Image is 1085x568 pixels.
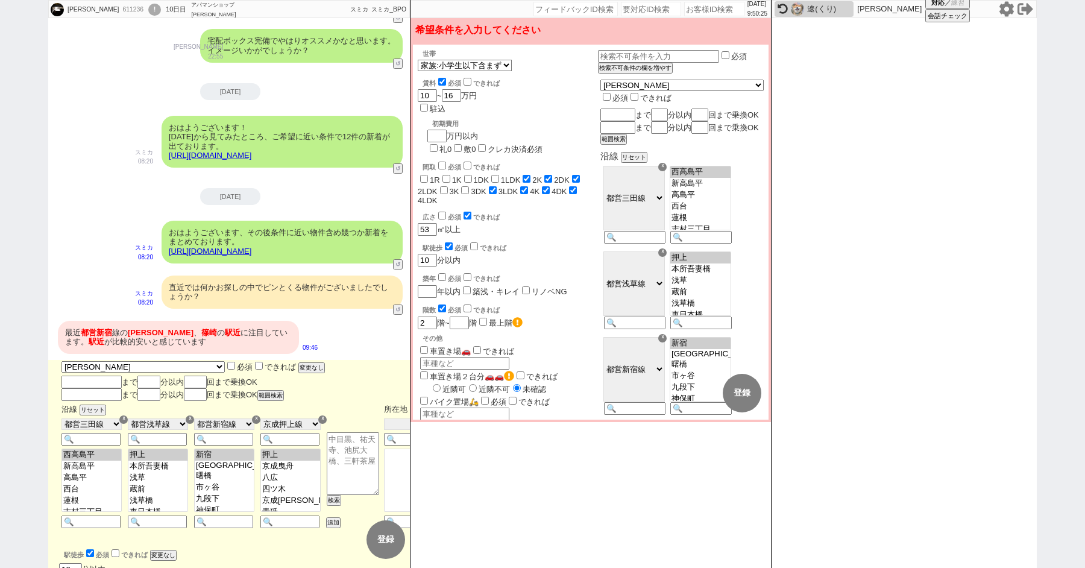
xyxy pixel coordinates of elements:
[430,385,466,394] label: 近隣可
[598,63,673,74] button: 検索不可条件の欄を増やす
[225,328,241,337] span: 駅近
[201,328,217,337] span: 篠崎
[466,385,510,394] label: 近隣不可
[162,276,403,309] div: 直近では何かお探しの中でピンとくる物件がございましたでしょうか？
[670,402,732,415] input: 🔍
[423,334,598,343] p: その他
[448,163,461,171] span: 必須
[191,1,251,19] div: アパマンショップ[PERSON_NAME][GEOGRAPHIC_DATA][PERSON_NAME]店
[464,212,471,219] input: できれば
[128,461,187,472] option: 本所吾妻橋
[600,134,627,145] button: 範囲検索
[670,359,731,370] option: 曙橋
[62,495,121,506] option: 蓮根
[303,343,318,353] p: 09:46
[708,110,759,119] span: 回まで乗換OK
[513,384,521,392] input: 未確認
[148,4,161,16] div: !
[61,405,77,414] span: 沿線
[418,196,438,205] label: 4LDK
[128,433,187,446] input: 🔍
[448,80,461,87] span: 必須
[658,334,667,342] div: ☓
[731,52,747,61] label: 必須
[393,13,403,23] button: ↺
[461,163,500,171] label: できれば
[473,346,481,354] input: できれば
[150,550,177,561] button: 変更なし
[517,371,524,379] input: できれば
[670,166,731,178] option: 西高島平
[415,25,766,35] p: 希望条件を入力してください
[166,5,186,14] div: 10日目
[128,449,187,461] option: 押上
[723,374,761,412] button: 登録
[925,9,970,22] button: 会話チェック
[670,263,731,275] option: 本所吾妻橋
[928,11,967,21] span: 会話チェック
[61,516,121,528] input: 🔍
[169,247,251,256] a: [URL][DOMAIN_NAME]
[423,210,598,222] div: 広さ
[670,370,731,382] option: 市ヶ谷
[621,2,681,16] input: 要対応ID検索
[670,224,731,235] option: 志村三丁目
[261,461,320,472] option: 京成曳舟
[423,241,598,253] div: 駅徒歩
[174,42,223,52] p: [PERSON_NAME]
[658,163,667,171] div: ☓
[393,58,403,69] button: ↺
[670,286,731,298] option: 蔵前
[491,397,506,406] span: 必須
[464,162,471,169] input: できれば
[261,484,320,495] option: 四ツ木
[418,210,598,236] div: ㎡以上
[468,244,506,251] label: できれば
[621,152,647,163] button: リセット
[448,275,461,282] span: 必須
[327,495,341,506] button: 検索
[600,109,764,121] div: まで 分以内
[430,104,445,113] label: 駐込
[253,362,296,371] label: できれば
[135,253,153,262] p: 08:20
[135,289,153,298] p: スミカ
[420,397,428,405] input: バイク置場🛵
[393,259,403,270] button: ↺
[195,493,254,505] option: 九段下
[533,2,618,16] input: フィードバックID検索
[604,231,665,244] input: 🔍
[684,2,744,16] input: お客様ID検索
[261,506,320,518] option: 青砥
[670,298,731,309] option: 浅草橋
[628,93,671,103] label: できれば
[420,371,428,379] input: 車置き場２台分🚗🚗
[135,148,153,157] p: スミカ
[464,78,471,86] input: できれば
[418,187,438,196] label: 2LDK
[194,516,253,528] input: 🔍
[418,71,500,115] div: ~ 万円
[670,178,731,189] option: 新高島平
[62,484,121,495] option: 西台
[51,3,64,16] img: 0m050cb6f77251b8e1677797a40767d8ba40330c0e3cda
[670,275,731,286] option: 浅草
[857,4,922,14] p: [PERSON_NAME]
[670,231,732,244] input: 🔍
[326,517,341,528] button: 追加
[237,362,253,371] span: 必須
[418,241,598,267] div: 分以内
[427,115,542,155] div: 万円以内
[252,415,260,424] div: ☓
[670,201,731,212] option: 西台
[461,213,500,221] label: できれば
[631,93,638,101] input: できれば
[510,385,546,394] label: 未確認
[162,221,403,263] div: おはようございます、その後条件に近い物件含め幾つか新着をまとめております。
[58,321,299,354] div: 最近 線の 、 の に注目しています。 が比較的安いと感じています
[255,362,263,370] input: できれば
[658,248,667,257] div: ☓
[418,347,471,356] label: 車置き場🚗
[195,470,254,482] option: 曙橋
[612,93,628,103] span: 必須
